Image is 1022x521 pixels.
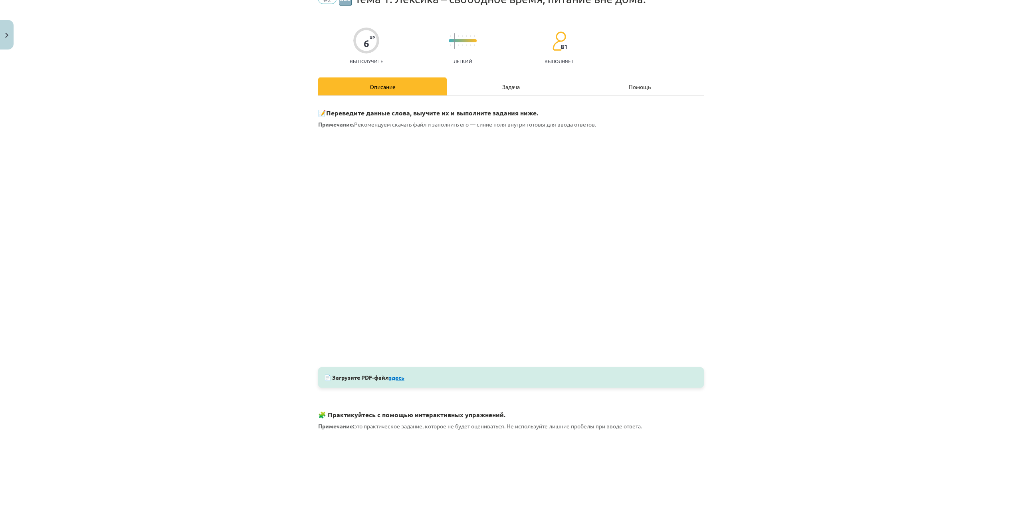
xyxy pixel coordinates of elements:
img: icon-short-line-57e1e144782c952c97e751825c79c345078a6d821885a25fce030b3d8c18986b.svg [466,35,467,37]
img: icon-close-lesson-0947bae3869378f0d4975bcd49f059093ad1ed9edebbc8119c70593378902aed.svg [5,33,8,38]
img: icon-short-line-57e1e144782c952c97e751825c79c345078a6d821885a25fce030b3d8c18986b.svg [462,35,463,37]
font: XP [370,34,375,40]
font: Легкий [454,58,472,64]
img: icon-short-line-57e1e144782c952c97e751825c79c345078a6d821885a25fce030b3d8c18986b.svg [474,44,475,46]
font: Примечание: [318,422,354,430]
font: Практикуйтесь с помощью интерактивных упражнений. [328,410,505,419]
font: 81 [561,42,568,51]
img: icon-short-line-57e1e144782c952c97e751825c79c345078a6d821885a25fce030b3d8c18986b.svg [466,44,467,46]
img: icon-short-line-57e1e144782c952c97e751825c79c345078a6d821885a25fce030b3d8c18986b.svg [450,35,451,37]
a: здесь [389,374,404,381]
img: icon-short-line-57e1e144782c952c97e751825c79c345078a6d821885a25fce030b3d8c18986b.svg [450,44,451,46]
img: icon-short-line-57e1e144782c952c97e751825c79c345078a6d821885a25fce030b3d8c18986b.svg [474,35,475,37]
img: students-c634bb4e5e11cddfef0936a35e636f08e4e9abd3cc4e673bd6f9a4125e45ecb1.svg [552,31,566,51]
img: icon-short-line-57e1e144782c952c97e751825c79c345078a6d821885a25fce030b3d8c18986b.svg [458,44,459,46]
font: Примечание. [318,121,354,128]
img: icon-short-line-57e1e144782c952c97e751825c79c345078a6d821885a25fce030b3d8c18986b.svg [458,35,459,37]
font: выполняет [545,58,574,64]
font: 📄 Загрузите PDF-файл [324,374,389,381]
img: icon-short-line-57e1e144782c952c97e751825c79c345078a6d821885a25fce030b3d8c18986b.svg [462,44,463,46]
img: icon-short-line-57e1e144782c952c97e751825c79c345078a6d821885a25fce030b3d8c18986b.svg [470,44,471,46]
img: icon-long-line-d9ea69661e0d244f92f715978eff75569469978d946b2353a9bb055b3ed8787d.svg [454,33,455,49]
font: Переведите данные слова, выучите их и выполните задания ниже. [326,109,538,117]
font: Помощь [629,83,651,90]
font: Рекомендуем скачать файл и заполнить его — синие поля внутри готовы для ввода ответов. [354,121,596,128]
font: это практическое задание, которое не будет оцениваться. Не используйте лишние пробелы при вводе о... [354,422,642,430]
img: icon-short-line-57e1e144782c952c97e751825c79c345078a6d821885a25fce030b3d8c18986b.svg [470,35,471,37]
font: 📝 [318,109,326,117]
font: Описание [370,83,396,90]
font: Задача [502,83,520,90]
font: 6 [364,37,369,50]
font: 🧩 [318,410,326,419]
font: Вы получите [350,58,383,64]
